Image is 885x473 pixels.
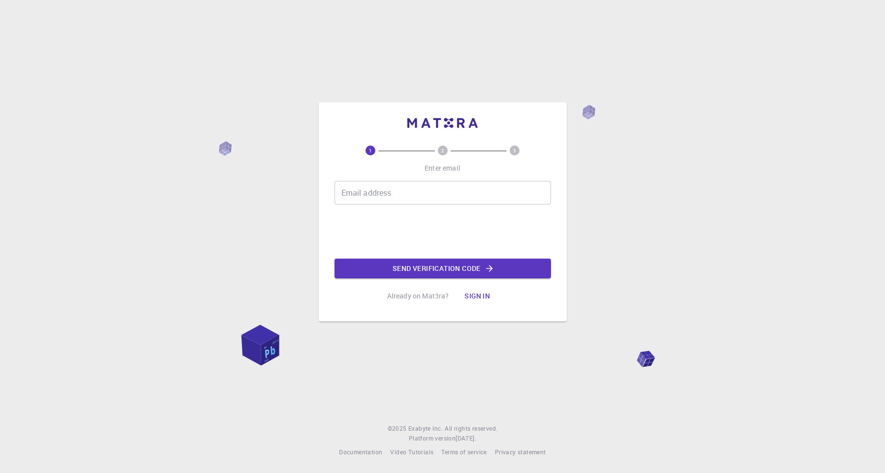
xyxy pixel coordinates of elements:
span: [DATE] . [456,434,476,442]
text: 1 [369,147,372,154]
span: Video Tutorials [390,448,433,456]
a: Video Tutorials [390,447,433,457]
p: Already on Mat3ra? [387,291,449,301]
span: Documentation [339,448,382,456]
a: [DATE]. [456,434,476,443]
span: Terms of service [441,448,487,456]
span: Privacy statement [495,448,546,456]
iframe: reCAPTCHA [368,212,518,251]
a: Documentation [339,447,382,457]
a: Exabyte Inc. [408,424,443,434]
a: Terms of service [441,447,487,457]
span: Exabyte Inc. [408,424,443,432]
text: 3 [513,147,516,154]
button: Send verification code [335,259,551,278]
p: Enter email [425,163,460,173]
button: Sign in [457,286,498,306]
span: All rights reserved. [445,424,497,434]
text: 2 [441,147,444,154]
span: © 2025 [388,424,408,434]
a: Privacy statement [495,447,546,457]
span: Platform version [409,434,456,443]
